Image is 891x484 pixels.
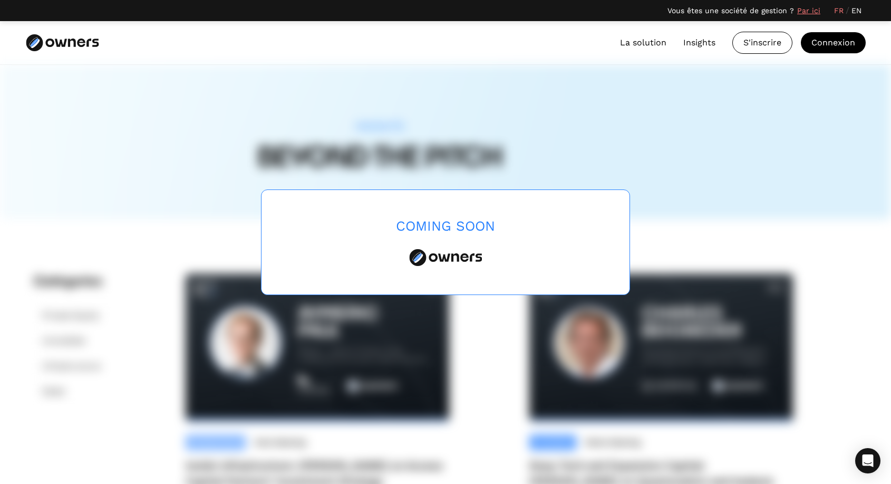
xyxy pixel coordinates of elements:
[396,218,495,234] div: Coming Soon
[732,32,792,54] a: S'inscrire
[733,32,792,53] div: S'inscrire
[620,36,666,49] a: La solution
[801,32,866,53] a: Connexion
[683,36,715,49] a: Insights
[855,448,880,473] div: Open Intercom Messenger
